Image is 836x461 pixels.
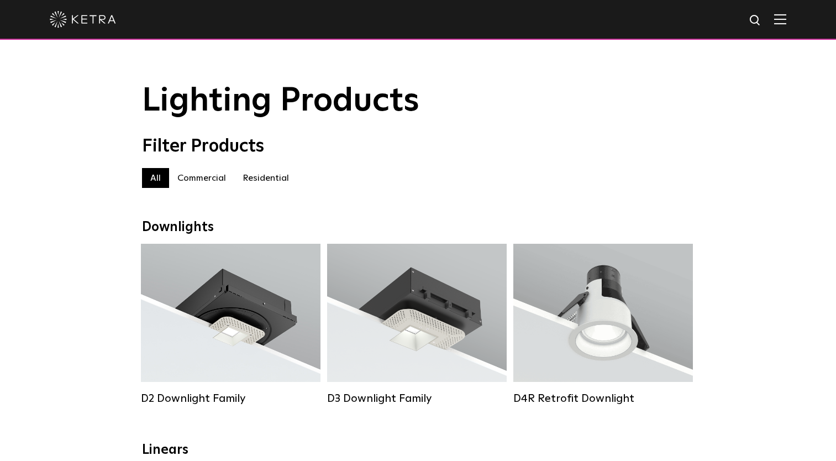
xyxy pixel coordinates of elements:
[50,11,116,28] img: ketra-logo-2019-white
[142,136,695,157] div: Filter Products
[234,168,297,188] label: Residential
[327,244,507,405] a: D3 Downlight Family Lumen Output:700 / 900 / 1100Colors:White / Black / Silver / Bronze / Paintab...
[142,168,169,188] label: All
[749,14,763,28] img: search icon
[774,14,786,24] img: Hamburger%20Nav.svg
[513,392,693,405] div: D4R Retrofit Downlight
[141,392,320,405] div: D2 Downlight Family
[327,392,507,405] div: D3 Downlight Family
[141,244,320,405] a: D2 Downlight Family Lumen Output:1200Colors:White / Black / Gloss Black / Silver / Bronze / Silve...
[169,168,234,188] label: Commercial
[142,219,695,235] div: Downlights
[142,85,419,118] span: Lighting Products
[142,442,695,458] div: Linears
[513,244,693,405] a: D4R Retrofit Downlight Lumen Output:800Colors:White / BlackBeam Angles:15° / 25° / 40° / 60°Watta...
